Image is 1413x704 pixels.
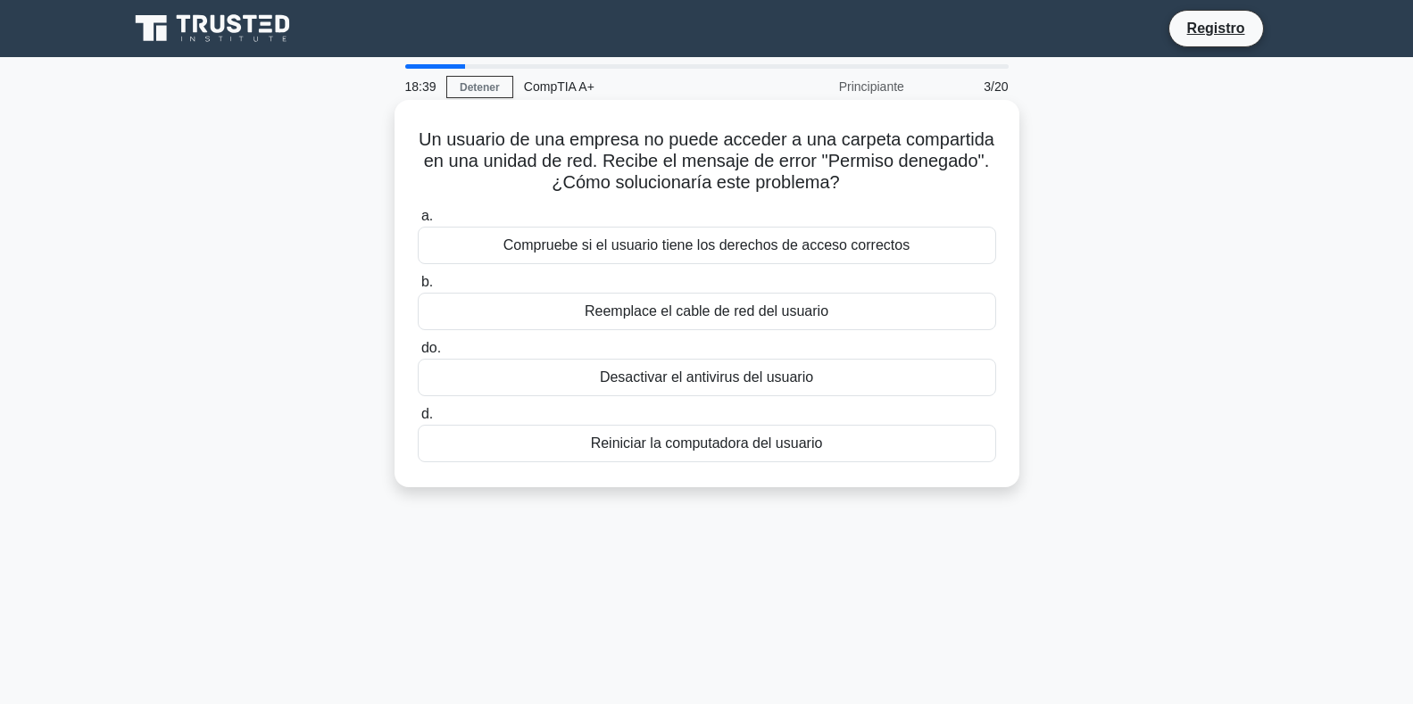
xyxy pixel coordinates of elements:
[503,237,910,253] font: Compruebe si el usuario tiene los derechos de acceso correctos
[524,79,594,94] font: CompTIA A+
[460,81,500,94] font: Detener
[421,208,433,223] font: a.
[984,79,1008,94] font: 3/20
[585,303,828,319] font: Reemplace el cable de red del usuario
[1187,21,1245,36] font: Registro
[421,274,433,289] font: b.
[1176,17,1256,39] a: Registro
[421,406,433,421] font: d.
[419,129,994,192] font: Un usuario de una empresa no puede acceder a una carpeta compartida en una unidad de red. Recibe ...
[405,79,436,94] font: 18:39
[600,369,813,385] font: Desactivar el antivirus del usuario
[421,340,441,355] font: do.
[591,435,823,451] font: Reiniciar la computadora del usuario
[446,76,513,98] a: Detener
[839,79,904,94] font: Principiante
